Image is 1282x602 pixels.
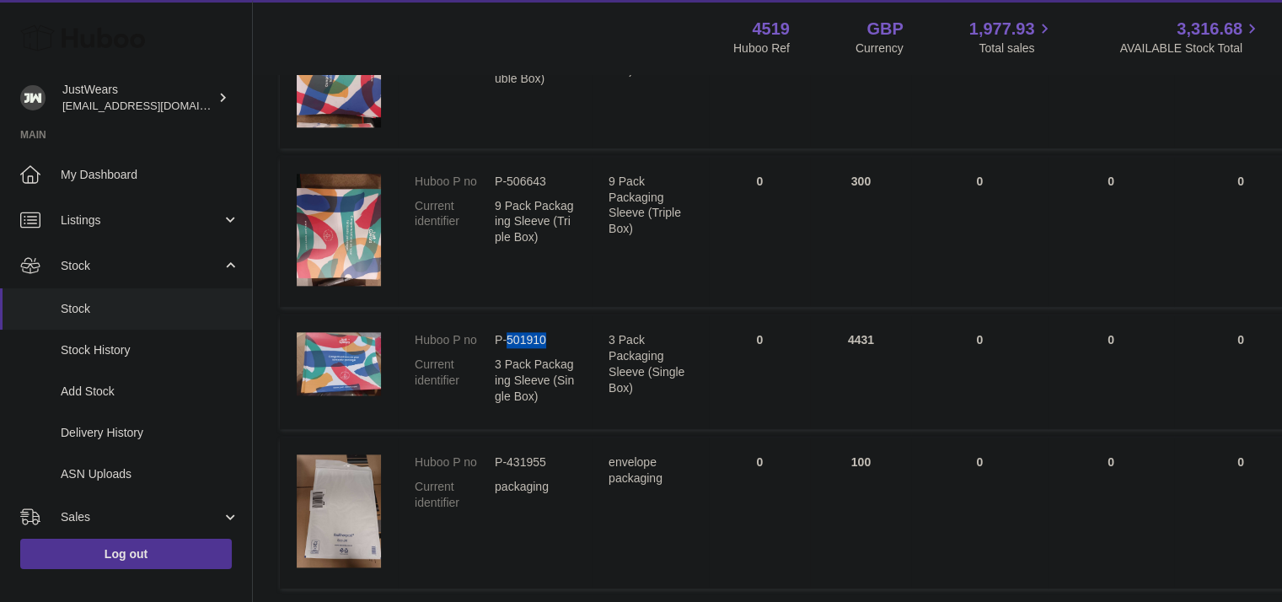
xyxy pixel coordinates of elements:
span: 1,977.93 [969,18,1035,40]
img: product image [297,332,381,395]
span: Stock [61,301,239,317]
strong: GBP [866,18,903,40]
td: 0 [1048,157,1174,307]
div: JustWears [62,82,214,114]
dt: Current identifier [415,479,495,511]
span: Add Stock [61,384,239,400]
td: 4431 [810,315,911,430]
dt: Huboo P no [415,174,495,190]
div: envelope packaging [609,454,692,486]
dd: packaging [495,479,575,511]
div: Huboo Ref [733,40,790,56]
td: 0 [911,157,1048,307]
dt: Huboo P no [415,454,495,470]
dt: Current identifier [415,198,495,246]
a: 1,977.93 Total sales [969,18,1054,56]
dd: 3 Pack Packaging Sleeve (Single Box) [495,357,575,405]
dd: P-501910 [495,332,575,348]
span: [EMAIL_ADDRESS][DOMAIN_NAME] [62,99,248,112]
span: 0 [1237,175,1244,188]
dt: Current identifier [415,357,495,405]
span: Stock [61,258,222,274]
td: 100 [810,438,911,588]
img: internalAdmin-4519@internal.huboo.com [20,85,46,110]
td: 300 [810,157,911,307]
td: 0 [709,315,810,430]
dd: P-506643 [495,174,575,190]
div: 3 Pack Packaging Sleeve (Single Box) [609,332,692,396]
dt: Huboo P no [415,332,495,348]
img: product image [297,174,381,286]
a: Log out [20,539,232,569]
span: 3,316.68 [1177,18,1242,40]
div: 9 Pack Packaging Sleeve (Triple Box) [609,174,692,238]
strong: 4519 [752,18,790,40]
span: 0 [1237,455,1244,469]
td: 0 [911,315,1048,430]
td: 0 [709,438,810,588]
td: 0 [1048,315,1174,430]
dd: 9 Pack Packaging Sleeve (Triple Box) [495,198,575,246]
td: 0 [911,438,1048,588]
span: My Dashboard [61,167,239,183]
span: Total sales [979,40,1054,56]
dd: P-431955 [495,454,575,470]
td: 0 [1048,438,1174,588]
span: 0 [1237,333,1244,347]
span: Delivery History [61,425,239,441]
span: Sales [61,509,222,525]
span: ASN Uploads [61,466,239,482]
a: 3,316.68 AVAILABLE Stock Total [1119,18,1262,56]
span: AVAILABLE Stock Total [1119,40,1262,56]
span: Stock History [61,342,239,358]
img: product image [297,454,381,567]
span: Listings [61,212,222,228]
div: Currency [856,40,904,56]
td: 0 [709,157,810,307]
